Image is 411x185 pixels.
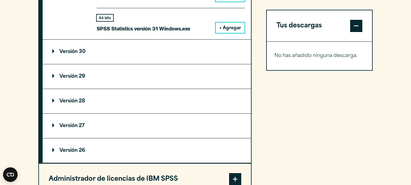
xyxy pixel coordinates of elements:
[43,40,251,64] summary: Versión 30
[59,49,85,54] font: Versión 30
[267,41,372,70] div: Tus descargas
[97,25,190,32] font: SPSS Statistics versión 31 Windows.exe
[267,10,372,41] button: Tus descargas
[59,123,85,128] font: Versión 27
[216,23,245,33] button: + Agregar
[43,89,251,113] summary: Versión 28
[277,23,322,29] font: Tus descargas
[59,74,85,79] font: Versión 29
[219,26,241,30] font: + Agregar
[59,148,85,153] font: Versión 26
[274,53,357,58] font: No has añadido ninguna descarga.
[3,167,18,182] button: Abrir el widget CMP
[43,64,251,89] summary: Versión 29
[99,17,111,20] font: 64 bits
[43,114,251,138] summary: Versión 27
[43,138,251,163] summary: Versión 26
[59,99,85,104] font: Versión 28
[49,176,178,182] font: Administrador de licencias de IBM SPSS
